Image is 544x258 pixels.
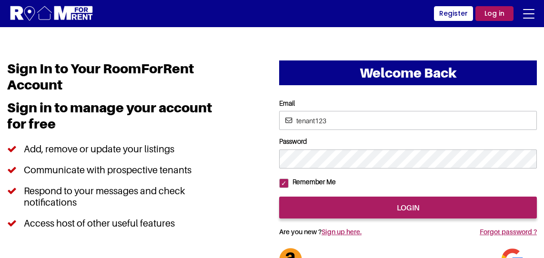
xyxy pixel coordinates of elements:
[279,99,537,108] label: Email
[279,138,537,146] label: Password
[7,139,220,159] li: Add, remove or update your listings
[7,60,220,99] h1: Sign In to Your RoomForRent Account
[7,159,220,180] li: Communicate with prospective tenants
[289,178,336,186] label: Remember Me
[7,213,220,234] li: Access host of other useful features
[434,6,473,21] a: Register
[475,6,514,21] a: Log in
[480,228,537,236] a: Forgot password ?
[322,228,362,236] a: Sign up here.
[279,218,423,241] h5: Are you new ?
[7,180,220,213] li: Respond to your messages and check notifications
[279,60,537,85] h2: Welcome Back
[279,197,537,218] input: login
[7,99,220,139] h3: Sign in to manage your account for free
[10,5,94,22] img: Logo for Room for Rent, featuring a welcoming design with a house icon and modern typography
[279,111,537,130] input: Email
